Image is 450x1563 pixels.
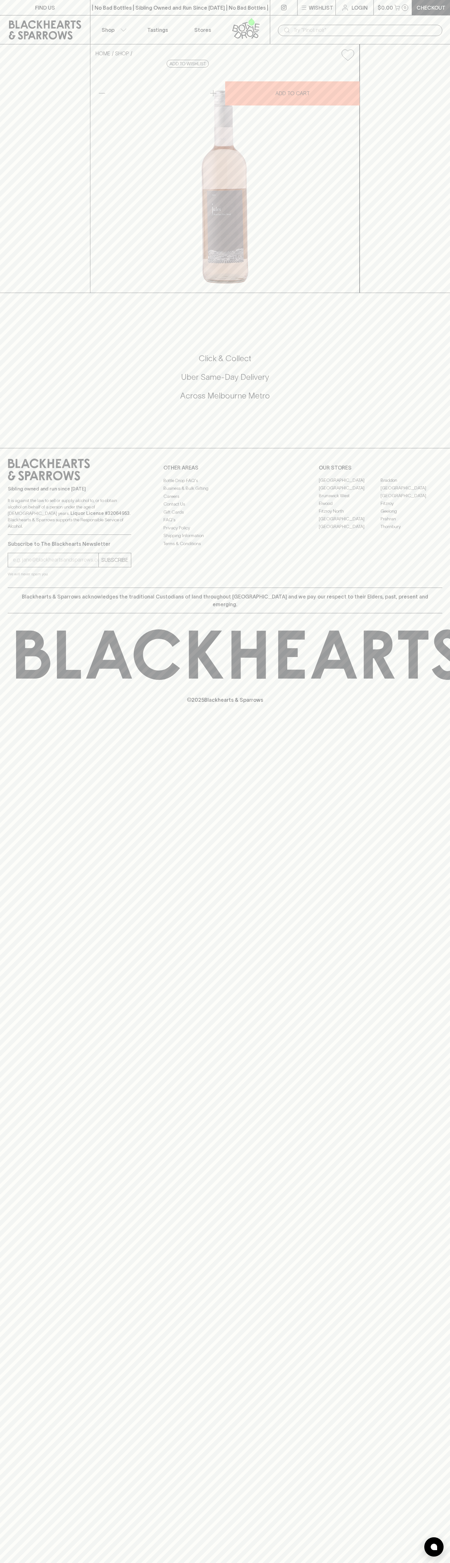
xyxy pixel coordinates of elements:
[309,4,333,12] p: Wishlist
[163,532,287,540] a: Shipping Information
[70,511,130,516] strong: Liquor License #32064953
[163,516,287,524] a: FAQ's
[163,540,287,547] a: Terms & Conditions
[319,464,442,471] p: OUR STORES
[8,571,131,577] p: We will never spam you
[8,497,131,529] p: It is against the law to sell or supply alcohol to, or to obtain alcohol on behalf of a person un...
[381,515,442,523] a: Prahran
[339,47,357,63] button: Add to wishlist
[319,492,381,500] a: Brunswick West
[135,15,180,44] a: Tastings
[381,507,442,515] a: Geelong
[8,372,442,382] h5: Uber Same-Day Delivery
[352,4,368,12] p: Login
[163,508,287,516] a: Gift Cards
[99,553,131,567] button: SUBSCRIBE
[8,540,131,548] p: Subscribe to The Blackhearts Newsletter
[163,524,287,532] a: Privacy Policy
[319,507,381,515] a: Fitzroy North
[180,15,225,44] a: Stores
[167,60,209,68] button: Add to wishlist
[163,500,287,508] a: Contact Us
[225,81,360,105] button: ADD TO CART
[293,25,437,35] input: Try "Pinot noir"
[319,523,381,531] a: [GEOGRAPHIC_DATA]
[431,1544,437,1550] img: bubble-icon
[319,477,381,484] a: [GEOGRAPHIC_DATA]
[417,4,445,12] p: Checkout
[8,353,442,364] h5: Click & Collect
[8,390,442,401] h5: Across Melbourne Metro
[378,4,393,12] p: $0.00
[163,464,287,471] p: OTHER AREAS
[319,515,381,523] a: [GEOGRAPHIC_DATA]
[90,15,135,44] button: Shop
[319,500,381,507] a: Elwood
[101,556,128,564] p: SUBSCRIBE
[8,486,131,492] p: Sibling owned and run since [DATE]
[163,477,287,484] a: Bottle Drop FAQ's
[404,6,406,9] p: 0
[147,26,168,34] p: Tastings
[102,26,115,34] p: Shop
[35,4,55,12] p: FIND US
[8,327,442,435] div: Call to action block
[194,26,211,34] p: Stores
[13,555,98,565] input: e.g. jane@blackheartsandsparrows.com.au
[381,523,442,531] a: Thornbury
[319,484,381,492] a: [GEOGRAPHIC_DATA]
[163,492,287,500] a: Careers
[381,484,442,492] a: [GEOGRAPHIC_DATA]
[381,477,442,484] a: Braddon
[90,66,359,293] img: 568978.png
[13,593,437,608] p: Blackhearts & Sparrows acknowledges the traditional Custodians of land throughout [GEOGRAPHIC_DAT...
[115,50,129,56] a: SHOP
[381,492,442,500] a: [GEOGRAPHIC_DATA]
[381,500,442,507] a: Fitzroy
[163,485,287,492] a: Business & Bulk Gifting
[275,89,310,97] p: ADD TO CART
[96,50,110,56] a: HOME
